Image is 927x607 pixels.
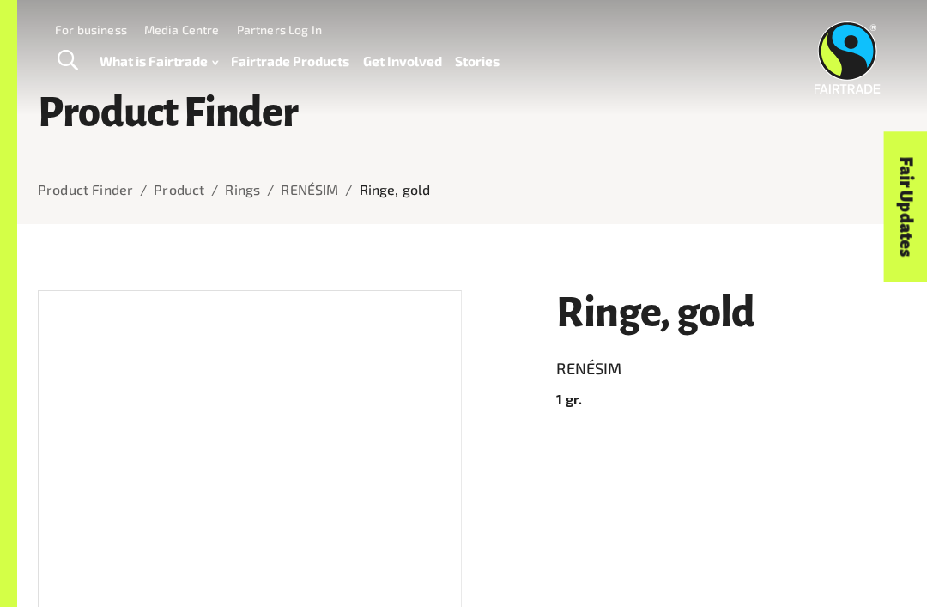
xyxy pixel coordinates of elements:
a: Product [154,181,204,197]
li: / [140,179,147,200]
p: Ringe, gold [360,179,431,200]
a: Rings [225,181,260,197]
nav: breadcrumb [38,179,906,200]
a: Product Finder [38,181,133,197]
a: What is Fairtrade [100,49,218,73]
a: RENÉSIM [556,355,906,383]
img: Fairtrade Australia New Zealand logo [815,21,881,94]
li: / [267,179,274,200]
a: Partners Log In [237,22,322,37]
a: Toggle Search [46,39,88,82]
a: For business [55,22,127,37]
li: / [211,179,218,200]
a: Get Involved [363,49,442,73]
a: Stories [455,49,500,73]
li: / [345,179,352,200]
a: Media Centre [144,22,220,37]
p: 1 gr. [556,389,906,410]
h1: Ringe, gold [556,290,906,335]
a: RENÉSIM [281,181,338,197]
a: Fairtrade Products [231,49,349,73]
